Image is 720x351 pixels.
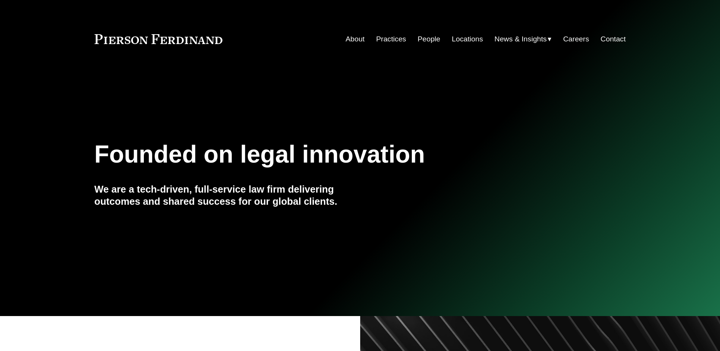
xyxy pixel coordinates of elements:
a: Practices [376,32,406,46]
a: Contact [600,32,625,46]
a: People [418,32,440,46]
a: About [346,32,365,46]
span: News & Insights [495,33,547,46]
a: folder dropdown [495,32,552,46]
a: Careers [563,32,589,46]
h4: We are a tech-driven, full-service law firm delivering outcomes and shared success for our global... [95,183,360,208]
a: Locations [452,32,483,46]
h1: Founded on legal innovation [95,141,537,168]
